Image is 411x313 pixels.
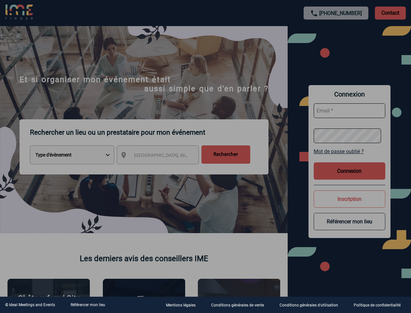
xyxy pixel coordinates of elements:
[5,303,55,307] div: © Ideal Meetings and Events
[161,302,206,308] a: Mentions légales
[349,302,411,308] a: Politique de confidentialité
[166,303,196,308] p: Mentions légales
[206,302,274,308] a: Conditions générales de vente
[280,303,338,308] p: Conditions générales d'utilisation
[354,303,401,308] p: Politique de confidentialité
[211,303,264,308] p: Conditions générales de vente
[71,303,105,307] a: Référencer mon lieu
[274,302,349,308] a: Conditions générales d'utilisation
